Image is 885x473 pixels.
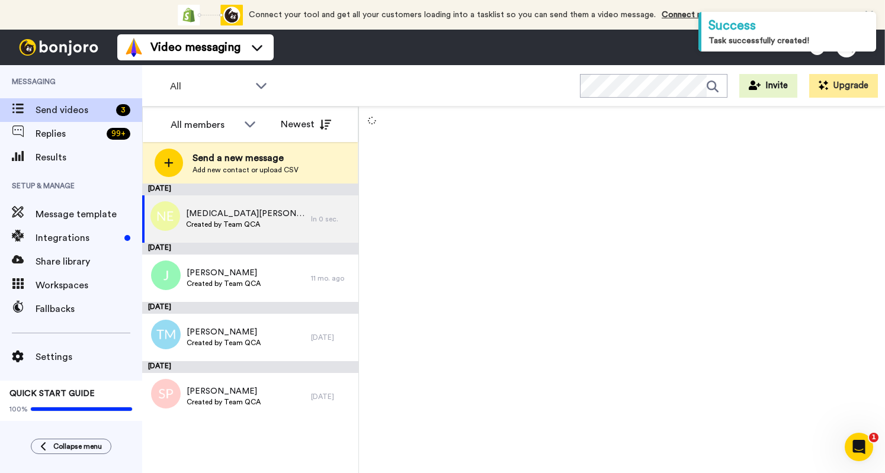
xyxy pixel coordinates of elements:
span: [PERSON_NAME] [187,326,261,338]
span: Workspaces [36,278,142,292]
img: ne.png [150,201,180,231]
button: Collapse menu [31,439,111,454]
span: Connect your tool and get all your customers loading into a tasklist so you can send them a video... [249,11,656,19]
img: bj-logo-header-white.svg [14,39,103,56]
div: [DATE] [142,243,358,255]
button: Upgrade [809,74,878,98]
img: j.png [151,260,181,290]
button: Invite [739,74,797,98]
span: [PERSON_NAME] [187,385,261,397]
span: Settings [36,350,142,364]
span: QUICK START GUIDE [9,390,95,398]
span: Created by Team QCA [186,220,305,229]
img: tm.png [151,320,181,349]
span: Add new contact or upload CSV [193,165,299,175]
span: [MEDICAL_DATA][PERSON_NAME] [186,208,305,220]
div: [DATE] [142,184,358,195]
span: Integrations [36,231,120,245]
img: sp.png [151,379,181,408]
span: Share library [36,255,142,269]
div: 3 [116,104,130,116]
span: 1 [869,433,878,442]
span: Created by Team QCA [187,397,261,407]
span: Send videos [36,103,111,117]
span: Message template [36,207,142,221]
div: [DATE] [142,302,358,314]
div: Success [708,17,869,35]
span: Created by Team QCA [187,338,261,347]
span: Created by Team QCA [187,279,261,288]
span: Video messaging [150,39,241,56]
div: In 0 sec. [311,214,352,224]
div: [DATE] [311,333,352,342]
span: All [170,79,249,94]
span: Results [36,150,142,165]
div: [DATE] [311,392,352,401]
img: vm-color.svg [124,38,143,57]
span: [PERSON_NAME] [187,267,261,279]
span: Collapse menu [53,442,102,451]
div: Task successfully created! [708,35,869,47]
div: [DATE] [142,361,358,373]
a: Connect now [662,11,713,19]
button: Newest [272,112,340,136]
div: 11 mo. ago [311,273,352,283]
span: Fallbacks [36,302,142,316]
span: Send a new message [193,151,299,165]
div: animation [178,5,243,25]
span: 100% [9,404,28,414]
iframe: Intercom live chat [845,433,873,461]
div: 99 + [107,128,130,140]
div: All members [171,118,238,132]
span: Replies [36,127,102,141]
